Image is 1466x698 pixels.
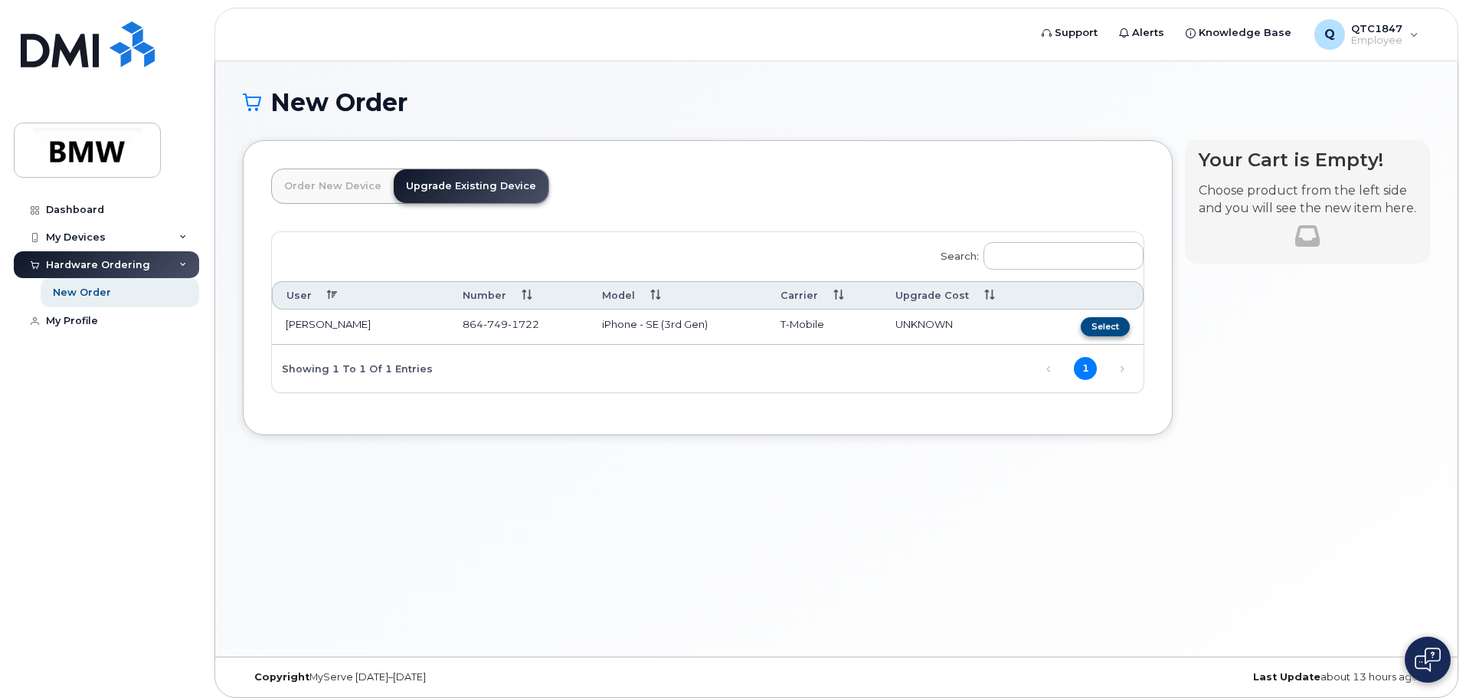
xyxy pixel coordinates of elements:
h4: Your Cart is Empty! [1199,149,1416,170]
strong: Last Update [1253,671,1320,683]
td: iPhone - SE (3rd Gen) [588,310,767,345]
span: 1722 [508,318,539,330]
a: Order New Device [272,169,394,203]
a: 1 [1074,357,1097,380]
span: UNKNOWN [895,318,953,330]
th: Carrier: activate to sort column ascending [767,281,882,310]
button: Select [1081,317,1130,336]
label: Search: [931,232,1144,275]
div: Showing 1 to 1 of 1 entries [272,355,433,381]
div: MyServe [DATE]–[DATE] [243,671,639,683]
input: Search: [983,242,1144,270]
a: Next [1111,358,1134,381]
th: Model: activate to sort column ascending [588,281,767,310]
span: 749 [483,318,508,330]
th: User: activate to sort column descending [272,281,449,310]
img: Open chat [1415,647,1441,672]
a: Upgrade Existing Device [394,169,548,203]
p: Choose product from the left side and you will see the new item here. [1199,182,1416,218]
strong: Copyright [254,671,309,683]
span: 864 [463,318,539,330]
h1: New Order [243,89,1430,116]
th: Upgrade Cost: activate to sort column ascending [882,281,1042,310]
td: [PERSON_NAME] [272,310,449,345]
a: Previous [1037,358,1060,381]
th: Number: activate to sort column ascending [449,281,588,310]
td: T-Mobile [767,310,882,345]
div: about 13 hours ago [1034,671,1430,683]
